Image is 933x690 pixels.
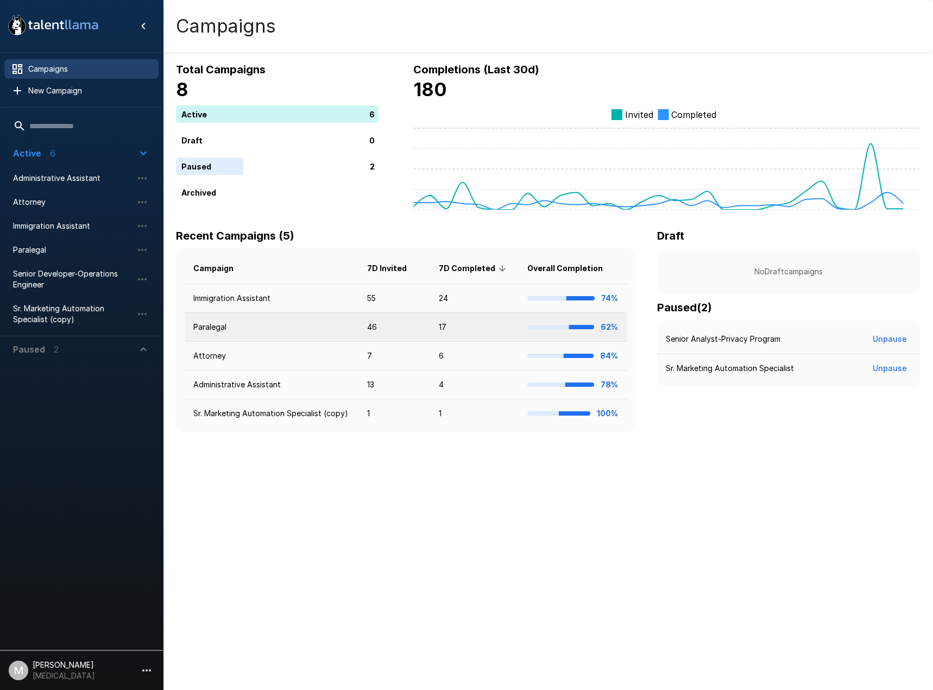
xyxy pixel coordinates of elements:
[601,293,618,303] b: 74%
[430,342,519,371] td: 6
[358,342,430,371] td: 7
[358,399,430,428] td: 1
[370,160,375,172] p: 2
[369,134,375,146] p: 0
[176,15,276,37] h4: Campaigns
[430,399,519,428] td: 1
[868,329,911,349] button: Unpause
[666,334,780,344] p: Senior Analyst-Privacy Program
[868,359,911,379] button: Unpause
[185,284,358,313] td: Immigration Assistant
[600,351,618,360] b: 84%
[439,262,509,275] span: 7D Completed
[527,262,617,275] span: Overall Completion
[185,399,358,428] td: Sr. Marketing Automation Specialist (copy)
[413,78,447,101] b: 180
[185,371,358,399] td: Administrative Assistant
[601,380,618,389] b: 78%
[597,409,618,418] b: 100%
[367,262,421,275] span: 7D Invited
[185,313,358,342] td: Paralegal
[674,266,903,277] p: No Draft campaigns
[601,322,618,331] b: 62%
[176,78,188,101] b: 8
[193,262,248,275] span: Campaign
[369,108,375,120] p: 6
[430,284,519,313] td: 24
[358,284,430,313] td: 55
[176,63,266,76] b: Total Campaigns
[185,342,358,371] td: Attorney
[657,301,712,314] b: Paused ( 2 )
[657,229,684,242] b: Draft
[413,63,539,76] b: Completions (Last 30d)
[358,371,430,399] td: 13
[666,363,794,374] p: Sr. Marketing Automation Specialist
[430,313,519,342] td: 17
[358,313,430,342] td: 46
[430,371,519,399] td: 4
[176,229,294,242] b: Recent Campaigns (5)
